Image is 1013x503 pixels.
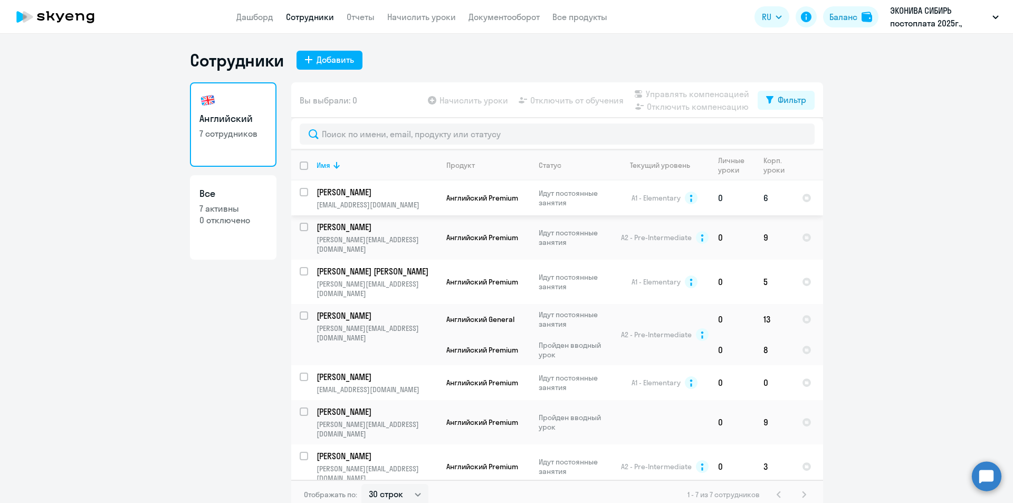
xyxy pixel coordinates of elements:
p: [PERSON_NAME][EMAIL_ADDRESS][DOMAIN_NAME] [317,235,437,254]
div: Продукт [446,160,475,170]
a: Все7 активны0 отключено [190,175,276,260]
td: 13 [755,304,794,335]
button: RU [754,6,789,27]
p: [PERSON_NAME][EMAIL_ADDRESS][DOMAIN_NAME] [317,279,437,298]
p: Пройден вводный урок [539,340,611,359]
p: [PERSON_NAME] [317,221,436,233]
td: 8 [755,335,794,365]
a: Английский7 сотрудников [190,82,276,167]
p: Идут постоянные занятия [539,188,611,207]
div: Корп. уроки [763,156,793,175]
p: Идут постоянные занятия [539,228,611,247]
span: Английский Premium [446,345,518,355]
div: Баланс [829,11,857,23]
p: Идут постоянные занятия [539,310,611,329]
p: [PERSON_NAME] [317,371,436,383]
p: Идут постоянные занятия [539,373,611,392]
div: Фильтр [778,93,806,106]
button: Балансbalance [823,6,878,27]
td: 0 [710,335,755,365]
a: Начислить уроки [387,12,456,22]
button: Добавить [297,51,362,70]
p: [PERSON_NAME] [PERSON_NAME] [317,265,436,277]
td: 0 [710,181,755,215]
p: [PERSON_NAME][EMAIL_ADDRESS][DOMAIN_NAME] [317,420,437,439]
span: Английский Premium [446,417,518,427]
a: Документооборот [469,12,540,22]
img: balance [862,12,872,22]
h3: Английский [199,112,267,126]
td: 0 [710,260,755,304]
a: Дашборд [236,12,273,22]
td: 0 [710,444,755,489]
a: Отчеты [347,12,375,22]
td: 6 [755,181,794,215]
p: [PERSON_NAME] [317,406,436,417]
button: ЭКОНИВА СИБИРЬ постоплата 2025г., ЭКОНИВАСИБИРЬ, ООО [885,4,1004,30]
td: 0 [710,304,755,335]
td: 0 [710,365,755,400]
div: Личные уроки [718,156,754,175]
p: [PERSON_NAME] [317,310,436,321]
span: Английский Premium [446,233,518,242]
div: Добавить [317,53,354,66]
span: A1 - Elementary [632,193,681,203]
span: A1 - Elementary [632,378,681,387]
p: Пройден вводный урок [539,413,611,432]
span: A2 - Pre-Intermediate [621,462,692,471]
a: [PERSON_NAME] [317,221,437,233]
span: A2 - Pre-Intermediate [621,233,692,242]
td: 9 [755,400,794,444]
p: [PERSON_NAME] [317,186,436,198]
a: [PERSON_NAME] [317,450,437,462]
p: Идут постоянные занятия [539,272,611,291]
h3: Все [199,187,267,201]
p: 7 активны [199,203,267,214]
img: english [199,92,216,109]
a: [PERSON_NAME] [317,310,437,321]
p: [PERSON_NAME] [317,450,436,462]
td: 0 [755,365,794,400]
p: [EMAIL_ADDRESS][DOMAIN_NAME] [317,200,437,210]
p: Идут постоянные занятия [539,457,611,476]
span: RU [762,11,771,23]
button: Фильтр [758,91,815,110]
p: ЭКОНИВА СИБИРЬ постоплата 2025г., ЭКОНИВАСИБИРЬ, ООО [890,4,988,30]
div: Текущий уровень [620,160,709,170]
p: [PERSON_NAME][EMAIL_ADDRESS][DOMAIN_NAME] [317,464,437,483]
a: Все продукты [552,12,607,22]
a: [PERSON_NAME] [317,371,437,383]
a: [PERSON_NAME] [317,186,437,198]
td: 0 [710,400,755,444]
td: 5 [755,260,794,304]
span: Вы выбрали: 0 [300,94,357,107]
h1: Сотрудники [190,50,284,71]
div: Текущий уровень [630,160,690,170]
span: 1 - 7 из 7 сотрудников [687,490,760,499]
input: Поиск по имени, email, продукту или статусу [300,124,815,145]
a: [PERSON_NAME] [317,406,437,417]
td: 3 [755,444,794,489]
span: Английский Premium [446,462,518,471]
span: A2 - Pre-Intermediate [621,330,692,339]
span: Английский General [446,315,514,324]
span: Английский Premium [446,378,518,387]
p: 7 сотрудников [199,128,267,139]
td: 9 [755,215,794,260]
a: Сотрудники [286,12,334,22]
span: Отображать по: [304,490,357,499]
p: 0 отключено [199,214,267,226]
span: A1 - Elementary [632,277,681,287]
p: [PERSON_NAME][EMAIL_ADDRESS][DOMAIN_NAME] [317,324,437,343]
div: Статус [539,160,561,170]
div: Имя [317,160,330,170]
p: [EMAIL_ADDRESS][DOMAIN_NAME] [317,385,437,394]
div: Имя [317,160,437,170]
span: Английский Premium [446,277,518,287]
a: [PERSON_NAME] [PERSON_NAME] [317,265,437,277]
span: Английский Premium [446,193,518,203]
td: 0 [710,215,755,260]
